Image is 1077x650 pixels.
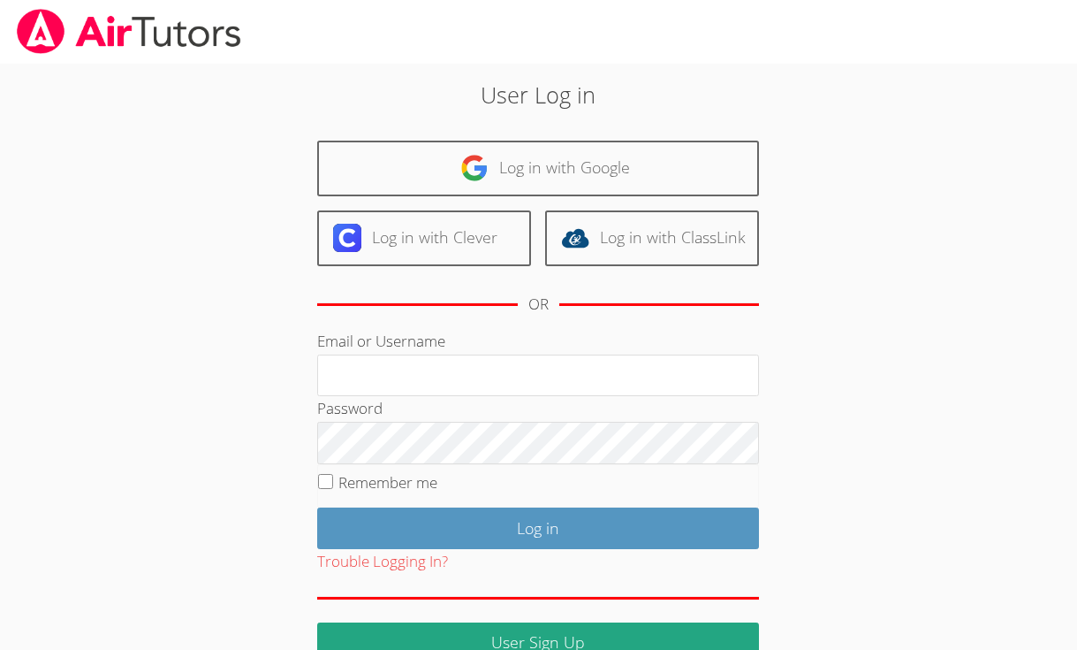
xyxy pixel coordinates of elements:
[317,141,759,196] a: Log in with Google
[247,78,829,111] h2: User Log in
[317,398,383,418] label: Password
[561,224,589,252] img: classlink-logo-d6bb404cc1216ec64c9a2012d9dc4662098be43eaf13dc465df04b49fa7ab582.svg
[545,210,759,266] a: Log in with ClassLink
[528,292,549,317] div: OR
[317,549,448,575] button: Trouble Logging In?
[317,508,759,549] input: Log in
[317,331,445,351] label: Email or Username
[333,224,361,252] img: clever-logo-6eab21bc6e7a338710f1a6ff85c0baf02591cd810cc4098c63d3a4b26e2feb20.svg
[460,154,489,182] img: google-logo-50288ca7cdecda66e5e0955fdab243c47b7ad437acaf1139b6f446037453330a.svg
[317,210,531,266] a: Log in with Clever
[15,9,243,54] img: airtutors_banner-c4298cdbf04f3fff15de1276eac7730deb9818008684d7c2e4769d2f7ddbe033.png
[338,472,437,493] label: Remember me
